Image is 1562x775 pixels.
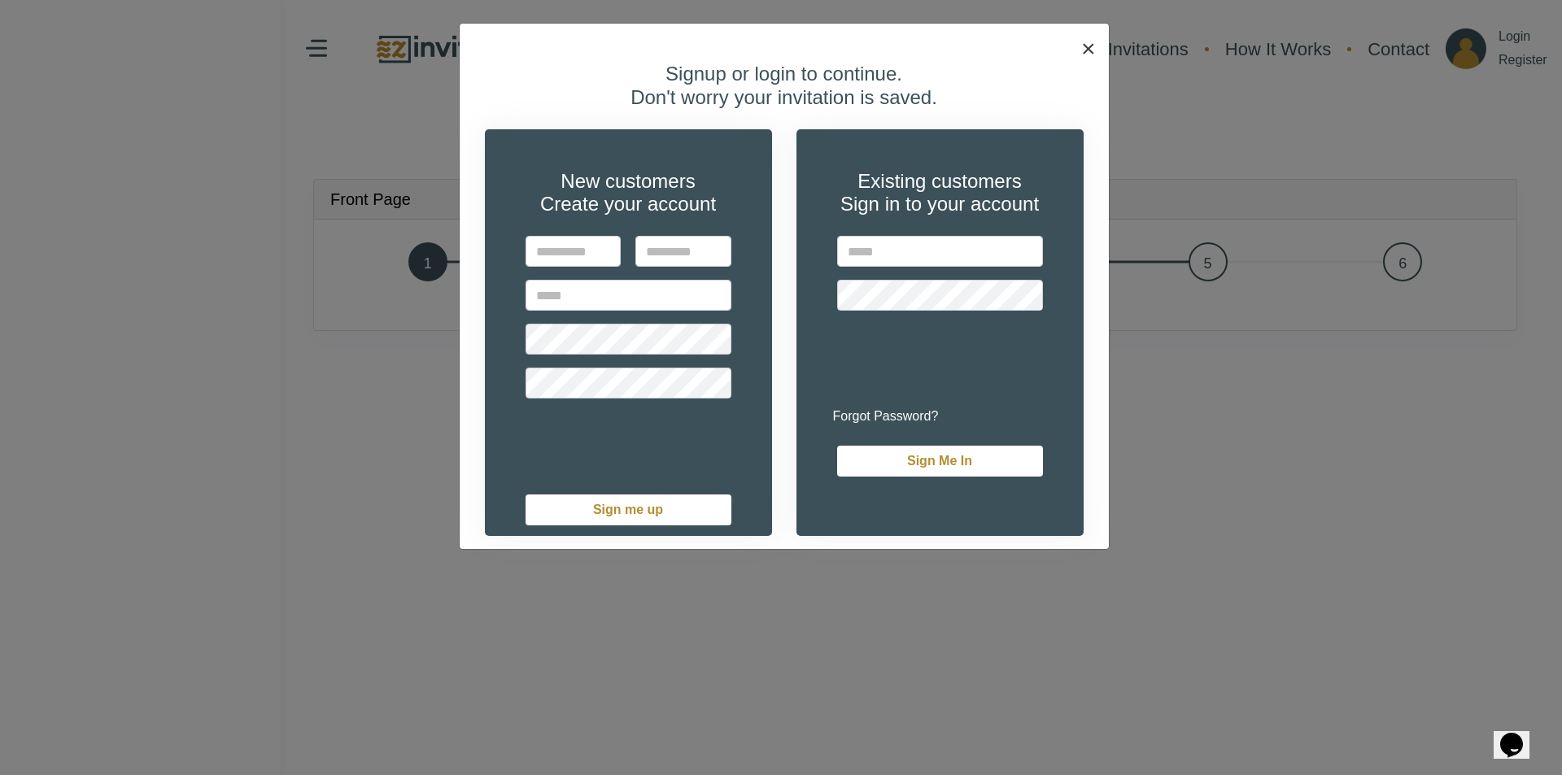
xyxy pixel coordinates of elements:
iframe: reCAPTCHA [837,324,1084,387]
button: Sign Me In [837,446,1043,477]
button: Sign me up [526,494,731,525]
iframe: chat widget [1494,710,1546,759]
span: × [1081,35,1096,62]
iframe: reCAPTCHA [526,411,773,475]
h4: Signup or login to continue. Don't worry your invitation is saved. [473,63,1096,110]
h4: Existing customers Sign in to your account [837,170,1043,217]
a: Forgot Password? [833,409,939,423]
h4: New customers Create your account [526,170,731,217]
button: × [1068,24,1109,74]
